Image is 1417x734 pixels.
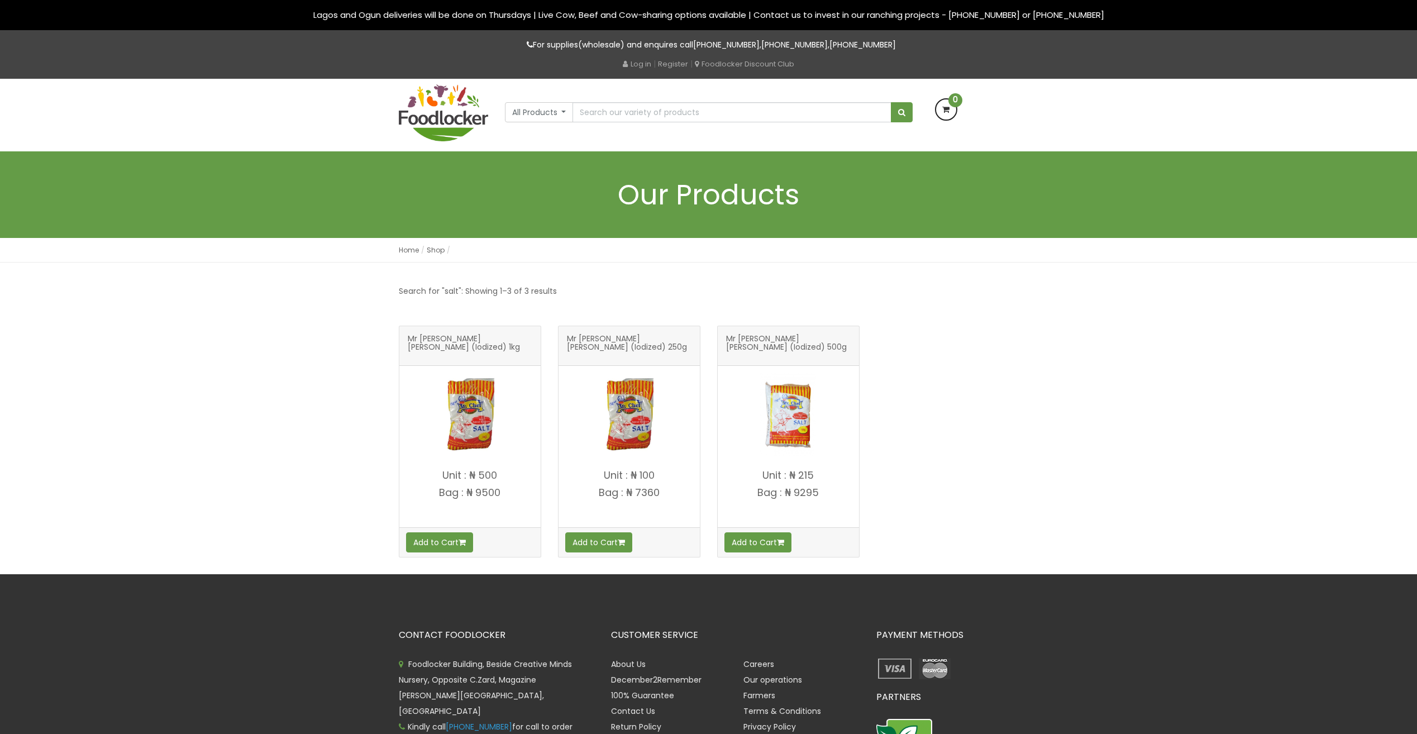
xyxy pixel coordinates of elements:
span: | [690,58,693,69]
a: Log in [623,59,651,69]
span: Lagos and Ogun deliveries will be done on Thursdays | Live Cow, Beef and Cow-sharing options avai... [313,9,1104,21]
img: FoodLocker [399,84,488,141]
img: Mr Chef Salt (Iodized) 250g [587,373,671,456]
p: For supplies(wholesale) and enquires call , , [399,39,1019,51]
p: Bag : ₦ 9295 [718,487,859,498]
a: [PHONE_NUMBER] [829,39,896,50]
p: Bag : ₦ 9500 [399,487,541,498]
a: Farmers [743,690,775,701]
button: Add to Cart [565,532,632,552]
button: Add to Cart [406,532,473,552]
button: Add to Cart [724,532,791,552]
i: Add to cart [459,538,466,546]
img: payment [876,656,914,681]
p: Unit : ₦ 100 [559,470,700,481]
a: Home [399,245,419,255]
a: Foodlocker Discount Club [695,59,794,69]
a: Shop [427,245,445,255]
a: Our operations [743,674,802,685]
span: Foodlocker Building, Beside Creative Minds Nursery, Opposite C.Zard, Magazine [PERSON_NAME][GEOGR... [399,659,572,717]
a: Register [658,59,688,69]
p: Unit : ₦ 500 [399,470,541,481]
h3: PARTNERS [876,692,1019,702]
h3: PAYMENT METHODS [876,630,1019,640]
a: [PHONE_NUMBER] [446,721,512,732]
h1: Our Products [399,179,1019,210]
i: Add to cart [777,538,784,546]
a: Terms & Conditions [743,706,821,717]
a: About Us [611,659,646,670]
input: Search our variety of products [572,102,891,122]
span: Mr [PERSON_NAME] [PERSON_NAME] (Iodized) 250g [567,335,691,357]
span: Mr [PERSON_NAME] [PERSON_NAME] (Iodized) 1kg [408,335,532,357]
i: Add to cart [618,538,625,546]
a: December2Remember [611,674,702,685]
span: | [653,58,656,69]
p: Bag : ₦ 7360 [559,487,700,498]
a: Careers [743,659,774,670]
img: payment [916,656,953,681]
a: Contact Us [611,706,655,717]
h3: CUSTOMER SERVICE [611,630,860,640]
p: Unit : ₦ 215 [718,470,859,481]
a: Return Policy [611,721,661,732]
p: Search for "salt": Showing 1–3 of 3 results [399,285,557,298]
img: Mr Chef Salt (Iodized) 500g [746,373,830,456]
a: Privacy Policy [743,721,796,732]
a: 100% Guarantee [611,690,674,701]
span: 0 [948,93,962,107]
h3: CONTACT FOODLOCKER [399,630,594,640]
span: Kindly call for call to order [399,721,572,732]
a: [PHONE_NUMBER] [693,39,760,50]
span: Mr [PERSON_NAME] [PERSON_NAME] (Iodized) 500g [726,335,851,357]
img: Mr Chef Salt (Iodized) 1kg [428,373,512,456]
a: [PHONE_NUMBER] [761,39,828,50]
button: All Products [505,102,574,122]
